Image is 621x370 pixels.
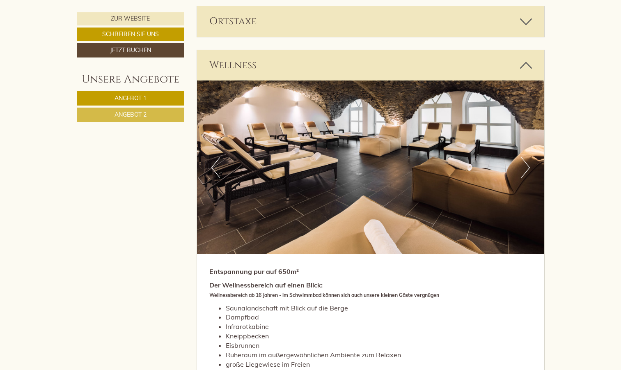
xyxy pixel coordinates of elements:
[77,72,184,87] div: Unsere Angebote
[226,331,532,341] li: Kneippbecken
[77,28,184,41] a: Schreiben Sie uns
[521,157,530,178] button: Next
[197,6,544,37] div: Ortstaxe
[226,322,532,331] li: Infrarotkabine
[209,281,439,299] strong: Der Wellnessbereich auf einen Blick:
[226,341,532,350] li: Eisbrunnen
[226,303,532,313] li: Saunalandschaft mit Blick auf die Berge
[77,43,184,57] a: Jetzt buchen
[226,350,532,360] li: Ruheraum im außergewöhnlichen Ambiente zum Relaxen
[115,94,147,102] span: Angebot 1
[211,157,220,178] button: Previous
[226,313,532,322] li: Dampfbad
[209,267,299,276] strong: Entspannung pur auf 650m²
[77,12,184,25] a: Zur Website
[226,360,532,369] li: große Liegewiese im Freien
[197,50,544,80] div: Wellness
[115,111,147,118] span: Angebot 2
[209,292,439,298] span: Wellnessbereich ab 16 Jahren - im Schwimmbad können sich auch unsere kleinen Gäste vergnügen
